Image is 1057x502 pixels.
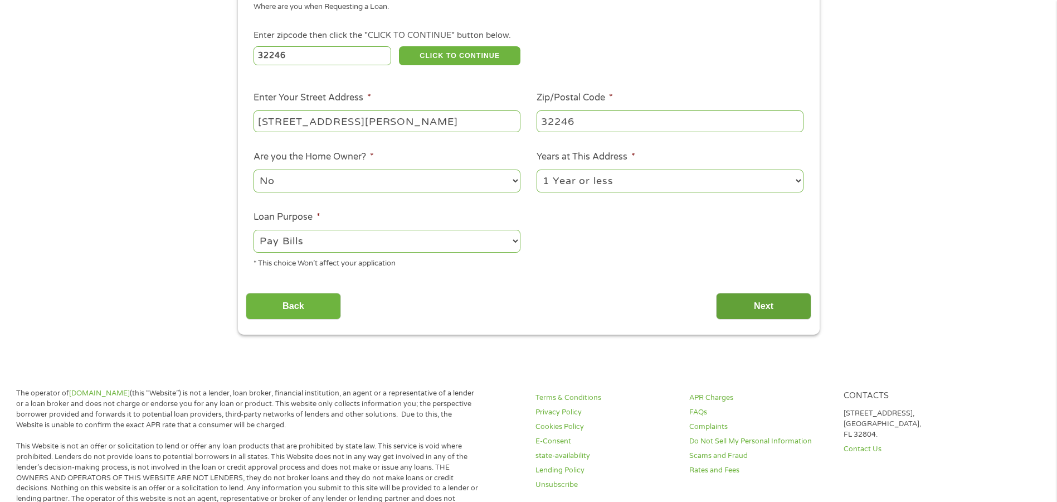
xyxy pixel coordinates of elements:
[689,451,830,461] a: Scams and Fraud
[246,293,341,320] input: Back
[254,2,795,13] div: Where are you when Requesting a Loan.
[254,254,520,269] div: * This choice Won’t affect your application
[254,30,803,42] div: Enter zipcode then click the "CLICK TO CONTINUE" button below.
[537,92,613,104] label: Zip/Postal Code
[254,211,320,223] label: Loan Purpose
[689,393,830,403] a: APR Charges
[689,422,830,432] a: Complaints
[689,407,830,418] a: FAQs
[69,389,130,398] a: [DOMAIN_NAME]
[16,388,479,431] p: The operator of (this “Website”) is not a lender, loan broker, financial institution, an agent or...
[844,408,984,440] p: [STREET_ADDRESS], [GEOGRAPHIC_DATA], FL 32804.
[535,436,676,447] a: E-Consent
[535,480,676,490] a: Unsubscribe
[716,293,811,320] input: Next
[399,46,520,65] button: CLICK TO CONTINUE
[535,393,676,403] a: Terms & Conditions
[254,151,374,163] label: Are you the Home Owner?
[537,151,635,163] label: Years at This Address
[844,444,984,455] a: Contact Us
[254,46,391,65] input: Enter Zipcode (e.g 01510)
[535,422,676,432] a: Cookies Policy
[689,436,830,447] a: Do Not Sell My Personal Information
[535,465,676,476] a: Lending Policy
[689,465,830,476] a: Rates and Fees
[254,92,371,104] label: Enter Your Street Address
[844,391,984,402] h4: Contacts
[535,451,676,461] a: state-availability
[254,110,520,132] input: 1 Main Street
[535,407,676,418] a: Privacy Policy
